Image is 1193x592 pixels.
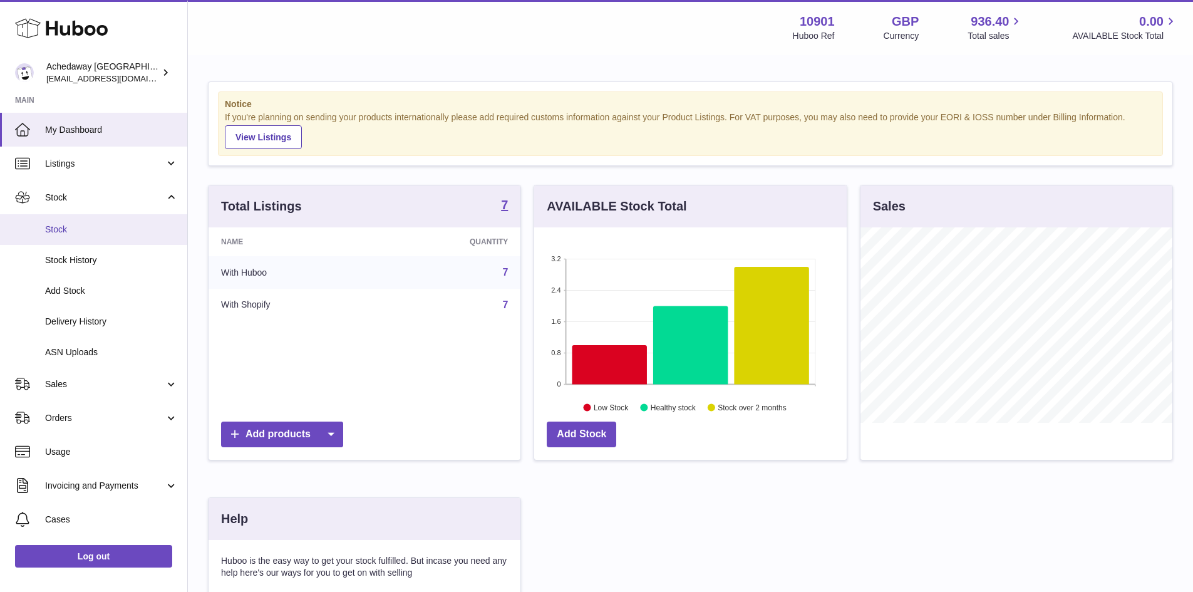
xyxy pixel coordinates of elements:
[221,422,343,447] a: Add products
[221,511,248,527] h3: Help
[594,403,629,412] text: Low Stock
[651,403,696,412] text: Healthy stock
[873,198,906,215] h3: Sales
[968,13,1023,42] a: 936.40 Total sales
[45,346,178,358] span: ASN Uploads
[968,30,1023,42] span: Total sales
[46,73,184,83] span: [EMAIL_ADDRESS][DOMAIN_NAME]
[46,61,159,85] div: Achedaway [GEOGRAPHIC_DATA]
[225,112,1156,149] div: If you're planning on sending your products internationally please add required customs informati...
[502,299,508,310] a: 7
[45,316,178,328] span: Delivery History
[547,198,686,215] h3: AVAILABLE Stock Total
[45,254,178,266] span: Stock History
[15,545,172,568] a: Log out
[547,422,616,447] a: Add Stock
[15,63,34,82] img: admin@newpb.co.uk
[209,227,377,256] th: Name
[45,446,178,458] span: Usage
[225,125,302,149] a: View Listings
[1072,30,1178,42] span: AVAILABLE Stock Total
[971,13,1009,30] span: 936.40
[1072,13,1178,42] a: 0.00 AVAILABLE Stock Total
[552,255,561,262] text: 3.2
[884,30,919,42] div: Currency
[892,13,919,30] strong: GBP
[225,98,1156,110] strong: Notice
[552,318,561,325] text: 1.6
[502,267,508,278] a: 7
[557,380,561,388] text: 0
[1139,13,1164,30] span: 0.00
[552,349,561,356] text: 0.8
[45,378,165,390] span: Sales
[800,13,835,30] strong: 10901
[718,403,787,412] text: Stock over 2 months
[45,480,165,492] span: Invoicing and Payments
[45,124,178,136] span: My Dashboard
[209,256,377,289] td: With Huboo
[45,285,178,297] span: Add Stock
[221,555,508,579] p: Huboo is the easy way to get your stock fulfilled. But incase you need any help here's our ways f...
[501,199,508,211] strong: 7
[45,224,178,236] span: Stock
[501,199,508,214] a: 7
[45,158,165,170] span: Listings
[221,198,302,215] h3: Total Listings
[793,30,835,42] div: Huboo Ref
[45,192,165,204] span: Stock
[377,227,521,256] th: Quantity
[209,289,377,321] td: With Shopify
[552,286,561,294] text: 2.4
[45,514,178,526] span: Cases
[45,412,165,424] span: Orders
